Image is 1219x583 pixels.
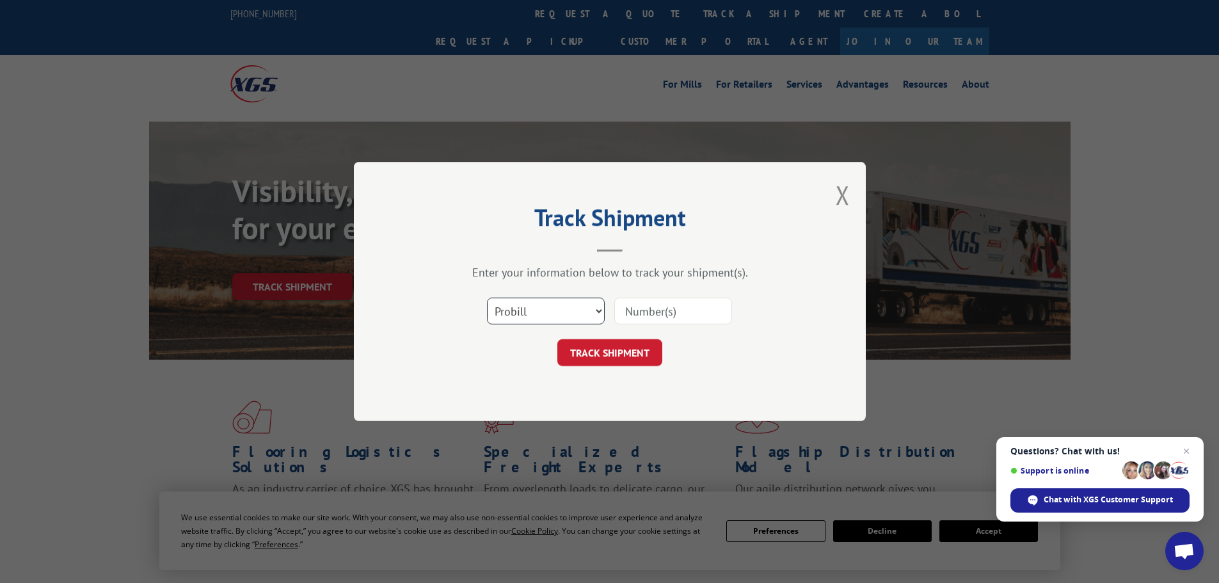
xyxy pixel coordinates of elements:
[614,298,732,324] input: Number(s)
[557,339,662,366] button: TRACK SHIPMENT
[1044,494,1173,506] span: Chat with XGS Customer Support
[1010,488,1190,513] div: Chat with XGS Customer Support
[836,178,850,212] button: Close modal
[1165,532,1204,570] div: Open chat
[1010,466,1118,475] span: Support is online
[1010,446,1190,456] span: Questions? Chat with us!
[418,209,802,233] h2: Track Shipment
[418,265,802,280] div: Enter your information below to track your shipment(s).
[1179,443,1194,459] span: Close chat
